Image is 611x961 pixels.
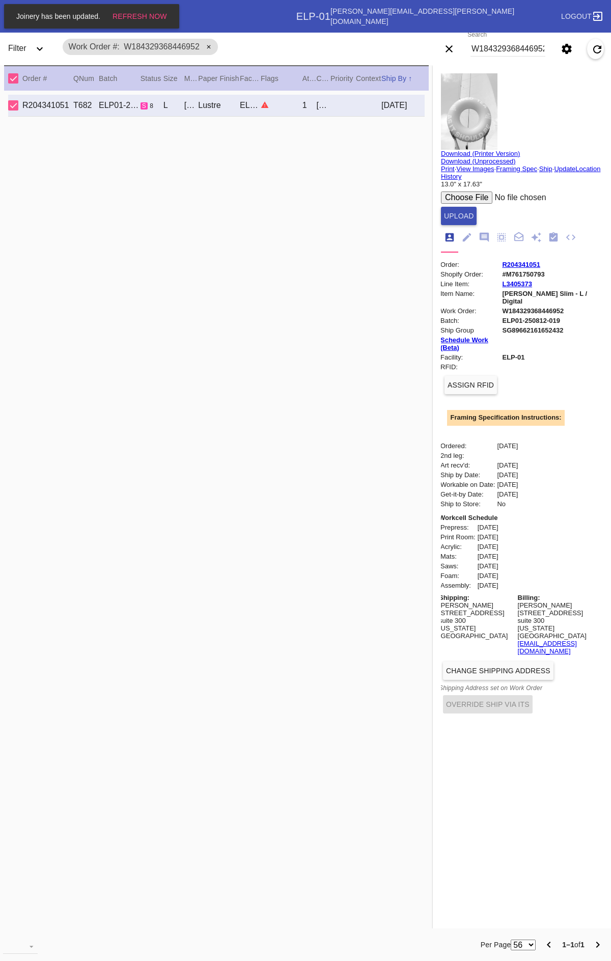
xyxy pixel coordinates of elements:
[4,35,57,63] div: FilterExpand
[163,72,184,85] div: Size
[439,617,514,624] div: suite 300
[477,542,499,551] td: [DATE]
[3,939,38,954] md-select: download-file: Download...
[440,326,501,335] td: Ship Group
[531,232,542,244] ng-md-icon: Add Ons
[477,533,499,541] td: [DATE]
[502,261,540,268] a: R204341051
[240,72,261,85] div: Facility
[440,289,501,306] td: Item Name:
[502,280,532,288] a: L3405373
[381,72,425,85] div: Ship By ↑
[302,72,317,85] div: Attempt
[518,601,598,609] div: [PERSON_NAME]
[440,336,488,351] a: Schedule Work (Beta)
[261,100,269,109] span: Mat dimensions aren't 1/4" smaller than artwork
[440,490,495,499] td: Get-it-by Date:
[502,326,600,335] td: SG89662161652432
[99,72,141,85] div: Batch
[461,232,473,244] ng-md-icon: Work Order Fields
[441,157,516,165] a: Download (Unprocessed)
[440,270,501,279] td: Shopify Order:
[477,581,499,590] td: [DATE]
[408,74,412,83] span: ↑
[439,39,459,59] button: Clear filters
[440,451,495,460] td: 2nd leg:
[477,571,499,580] td: [DATE]
[440,523,476,532] td: Prepress:
[580,941,585,949] b: 1
[124,42,200,51] span: W184329368446952
[261,72,302,85] div: Flags
[109,7,170,25] button: Refresh Now
[13,12,103,20] span: Joinery has been updated.
[562,941,574,949] b: 1–1
[8,95,425,117] div: Select Work OrderR204341051T682ELP01-250812-019Started 8 workflow steps remainingL[PERSON_NAME] S...
[440,363,501,371] td: RFID:
[163,74,178,83] span: Size
[73,72,99,85] div: QNum
[8,99,23,112] md-checkbox: Select Work Order
[502,270,600,279] td: #M761750793
[330,72,356,85] div: Priority
[479,232,490,244] ng-md-icon: Notes
[441,165,455,173] a: Print
[502,316,600,325] td: ELP01-250812-019
[448,381,494,389] span: Assign RFID
[440,260,501,269] td: Order:
[496,480,518,489] td: [DATE]
[8,44,26,52] span: Filter
[441,207,477,225] button: Upload
[240,101,261,110] div: ELP-01
[496,461,518,470] td: [DATE]
[496,165,537,173] a: Framing Spec
[441,150,603,188] div: · · · ·
[446,667,550,675] span: Change Shipping Address
[518,594,540,601] b: Billing:
[443,48,455,57] ng-md-icon: Clear filters
[330,74,353,83] span: Priority
[588,935,608,955] button: Next Page
[481,939,511,951] label: Per Page
[456,165,494,173] a: View Images
[558,7,603,25] a: Logout
[163,101,184,110] div: L
[496,500,518,508] td: No
[22,72,73,85] div: Order #
[440,542,476,551] td: Acrylic:
[496,490,518,499] td: [DATE]
[356,72,381,85] div: Context
[142,102,146,109] span: s
[513,232,524,244] ng-md-icon: Package Note
[330,7,514,25] a: [PERSON_NAME][EMAIL_ADDRESS][PERSON_NAME][DOMAIN_NAME]
[561,12,592,20] span: Logout
[477,523,499,532] td: [DATE]
[184,72,199,85] div: Moulding / Mat
[477,552,499,561] td: [DATE]
[502,307,600,315] td: W184329368446952
[440,280,501,288] td: Line Item:
[502,353,600,362] td: ELP-01
[8,70,23,87] md-checkbox: Select All
[440,562,476,570] td: Saws:
[184,101,199,110] div: [PERSON_NAME] Slim / [PERSON_NAME]
[69,42,120,51] span: Work Order #
[440,471,495,479] td: Ship by Date:
[518,624,598,640] div: [US_STATE][GEOGRAPHIC_DATA]
[439,594,469,601] b: Shipping:
[198,101,240,110] div: Lustre
[440,353,501,362] td: Facility:
[440,316,501,325] td: Batch:
[496,471,518,479] td: [DATE]
[439,624,514,640] div: [US_STATE][GEOGRAPHIC_DATA]
[557,39,577,59] button: Settings
[441,165,600,180] a: Location History
[440,500,495,508] td: Ship to Store:
[539,165,552,173] a: Ship
[446,700,530,708] span: Override Ship via ITS
[440,571,476,580] td: Foam:
[73,101,99,110] div: T682
[477,562,499,570] td: [DATE]
[150,102,153,109] span: 8
[296,11,330,22] div: ELP-01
